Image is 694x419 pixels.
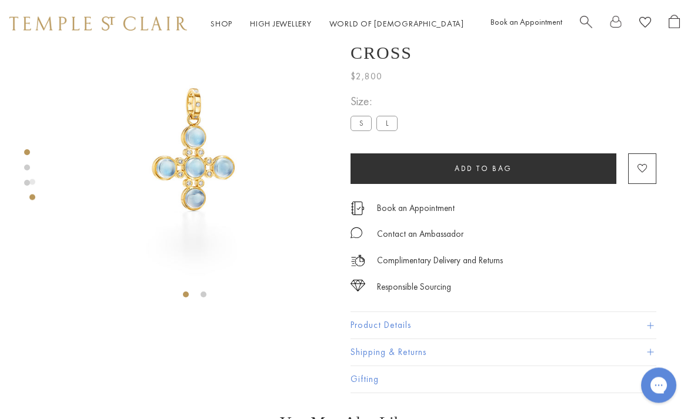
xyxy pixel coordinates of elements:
img: P41406-BM5X5 [56,12,333,288]
a: High JewelleryHigh Jewellery [250,18,312,29]
button: Add to bag [351,154,616,185]
a: Open Shopping Bag [669,15,680,33]
a: World of [DEMOGRAPHIC_DATA]World of [DEMOGRAPHIC_DATA] [329,18,464,29]
a: Search [580,15,592,33]
img: icon_sourcing.svg [351,280,365,292]
img: icon_delivery.svg [351,254,365,269]
label: S [351,116,372,131]
p: Complimentary Delivery and Returns [377,254,503,269]
a: Book an Appointment [491,16,562,27]
a: ShopShop [211,18,232,29]
button: Product Details [351,313,656,339]
img: Temple St. Clair [9,16,187,31]
span: $2,800 [351,69,382,85]
label: L [376,116,398,131]
a: Book an Appointment [377,202,455,215]
button: Shipping & Returns [351,340,656,366]
img: MessageIcon-01_2.svg [351,227,362,239]
img: icon_appointment.svg [351,202,365,216]
span: Add to bag [455,164,512,174]
div: Contact an Ambassador [377,227,463,242]
nav: Main navigation [211,16,464,31]
div: Product gallery navigation [29,176,35,210]
span: Size: [351,92,402,112]
button: Gifting [351,367,656,393]
div: Responsible Sourcing [377,280,451,295]
iframe: Gorgias live chat messenger [635,364,682,407]
a: View Wishlist [639,15,651,33]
